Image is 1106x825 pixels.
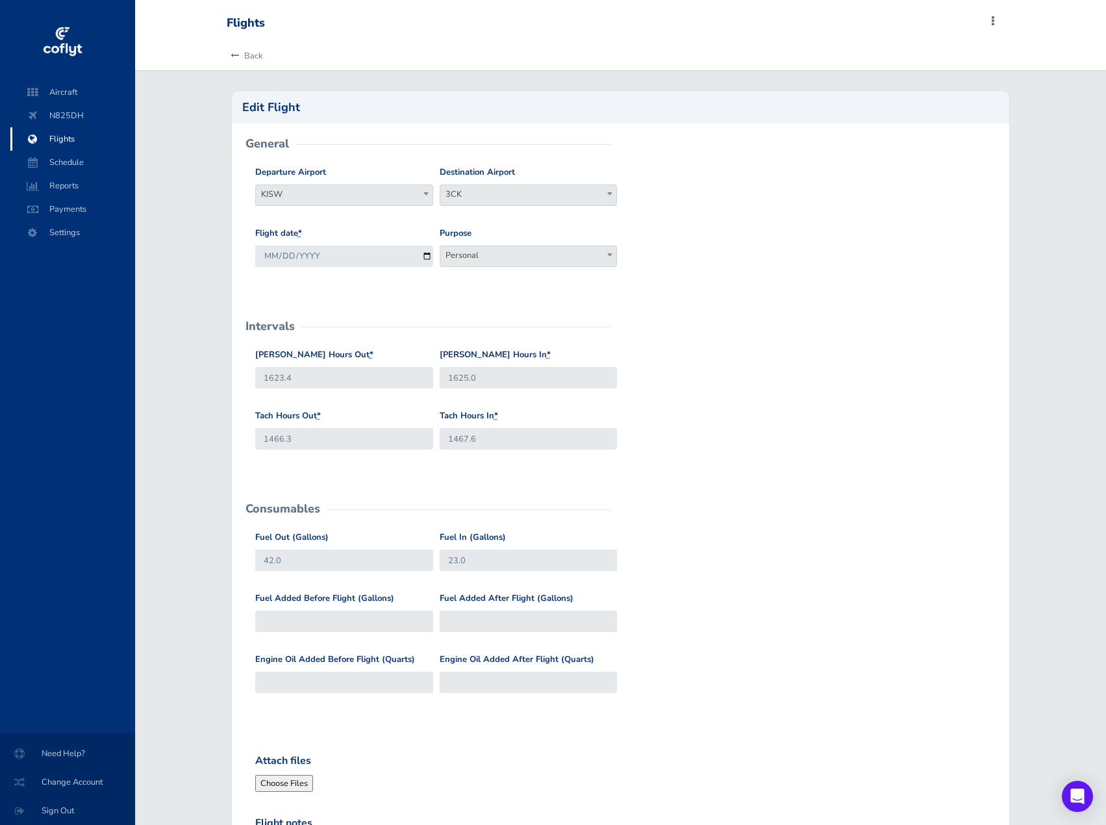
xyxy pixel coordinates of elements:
[440,227,471,240] label: Purpose
[440,185,617,203] span: 3CK
[1062,781,1093,812] div: Open Intercom Messenger
[41,23,84,62] img: coflyt logo
[440,592,573,605] label: Fuel Added After Flight (Gallons)
[440,348,551,362] label: [PERSON_NAME] Hours In
[255,653,415,666] label: Engine Oil Added Before Flight (Quarts)
[23,81,122,104] span: Aircraft
[440,184,618,206] span: 3CK
[23,104,122,127] span: N825DH
[23,221,122,244] span: Settings
[227,42,262,70] a: Back
[23,127,122,151] span: Flights
[440,246,617,264] span: Personal
[245,320,295,332] h2: Intervals
[242,101,999,113] h2: Edit Flight
[23,174,122,197] span: Reports
[317,410,321,422] abbr: required
[440,531,506,544] label: Fuel In (Gallons)
[23,151,122,174] span: Schedule
[256,185,433,203] span: KISW
[255,348,373,362] label: [PERSON_NAME] Hours Out
[440,409,498,423] label: Tach Hours In
[255,409,321,423] label: Tach Hours Out
[255,166,326,179] label: Departure Airport
[255,227,302,240] label: Flight date
[255,592,394,605] label: Fuel Added Before Flight (Gallons)
[23,197,122,221] span: Payments
[255,531,329,544] label: Fuel Out (Gallons)
[298,227,302,239] abbr: required
[440,166,515,179] label: Destination Airport
[255,184,433,206] span: KISW
[245,503,320,514] h2: Consumables
[227,16,265,31] div: Flights
[245,138,289,149] h2: General
[16,742,119,765] span: Need Help?
[16,770,119,794] span: Change Account
[255,753,311,770] label: Attach files
[440,246,618,267] span: Personal
[16,799,119,822] span: Sign Out
[547,349,551,361] abbr: required
[440,653,594,666] label: Engine Oil Added After Flight (Quarts)
[370,349,373,361] abbr: required
[494,410,498,422] abbr: required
